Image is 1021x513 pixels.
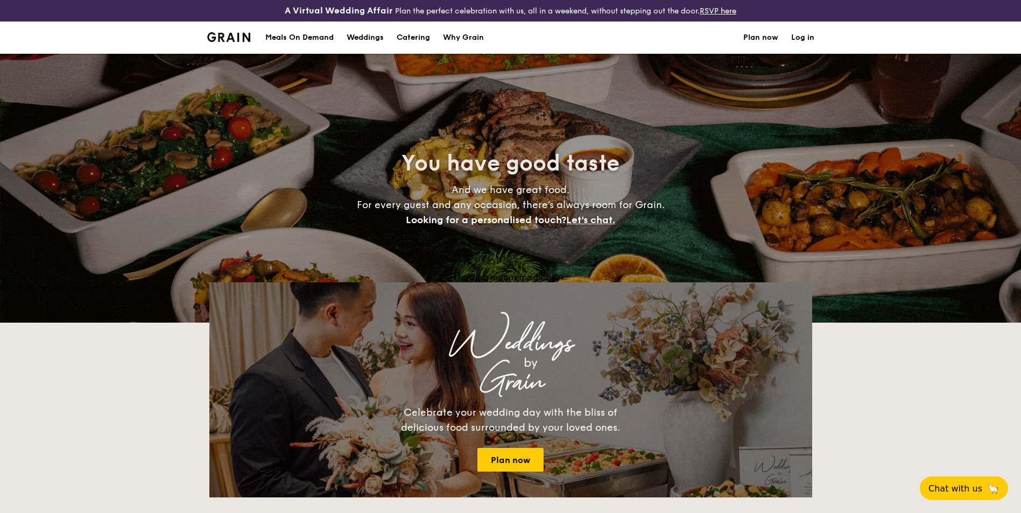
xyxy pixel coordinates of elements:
[201,4,821,17] div: Plan the perfect celebration with us, all in a weekend, without stepping out the door.
[443,22,484,54] div: Why Grain
[566,214,615,226] span: Let's chat.
[390,405,632,435] div: Celebrate your wedding day with the bliss of delicious food surrounded by your loved ones.
[791,22,814,54] a: Log in
[920,476,1008,500] button: Chat with us🦙
[209,272,812,282] div: Loading menus magically...
[304,373,717,392] div: Grain
[340,22,390,54] a: Weddings
[436,22,490,54] a: Why Grain
[207,32,251,42] img: Grain
[743,22,778,54] a: Plan now
[987,482,999,495] span: 🦙
[207,32,251,42] a: Logotype
[285,4,393,17] h4: A Virtual Wedding Affair
[304,334,717,353] div: Weddings
[397,22,430,54] h1: Catering
[347,22,384,54] div: Weddings
[928,483,982,494] span: Chat with us
[700,6,736,16] a: RSVP here
[390,22,436,54] a: Catering
[344,353,717,373] div: by
[265,22,334,54] div: Meals On Demand
[477,448,544,472] a: Plan now
[259,22,340,54] a: Meals On Demand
